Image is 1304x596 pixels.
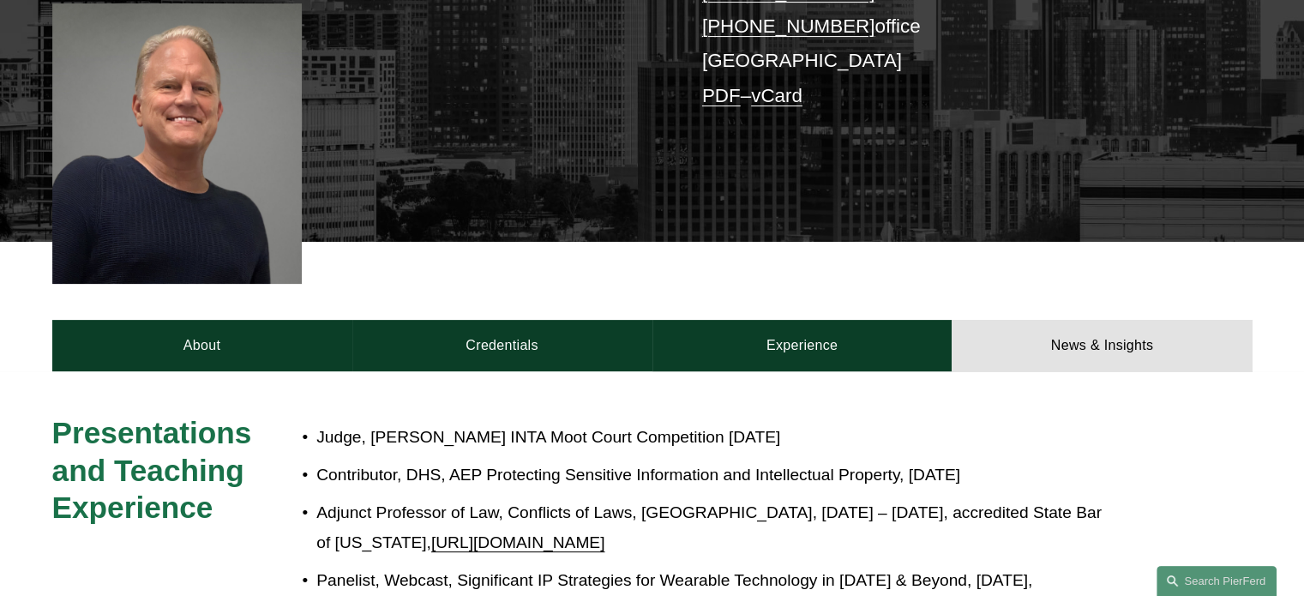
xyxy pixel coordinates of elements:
[751,85,802,106] a: vCard
[316,461,1102,491] p: Contributor, DHS, AEP Protecting Sensitive Information and Intellectual Property, [DATE]
[52,416,261,524] span: Presentations and Teaching Experience
[316,498,1102,557] p: Adjunct Professor of Law, Conflicts of Laws, [GEOGRAPHIC_DATA], [DATE] – [DATE], accredited State...
[316,423,1102,453] p: Judge, [PERSON_NAME] INTA Moot Court Competition [DATE]
[952,320,1252,371] a: News & Insights
[1157,566,1277,596] a: Search this site
[431,533,605,551] a: [URL][DOMAIN_NAME]
[702,85,741,106] a: PDF
[52,320,352,371] a: About
[702,15,875,37] a: [PHONE_NUMBER]
[352,320,652,371] a: Credentials
[652,320,952,371] a: Experience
